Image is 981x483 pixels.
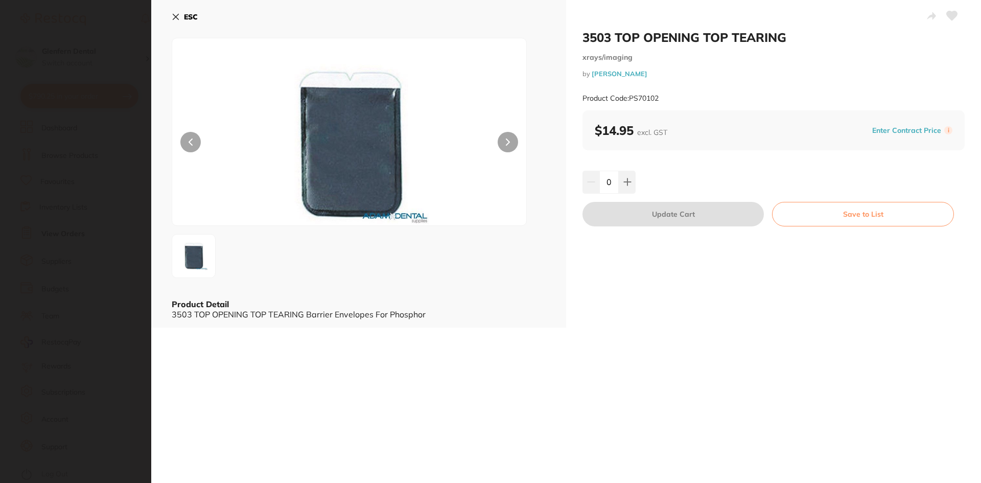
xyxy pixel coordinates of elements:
[637,128,667,137] span: excl. GST
[582,202,764,226] button: Update Cart
[595,123,667,138] b: $14.95
[869,126,944,135] button: Enter Contract Price
[175,238,212,274] img: MDIuanBn
[944,126,952,134] label: i
[184,12,198,21] b: ESC
[772,202,954,226] button: Save to List
[172,299,229,309] b: Product Detail
[582,53,965,62] small: xrays/imaging
[172,310,546,319] div: 3503 TOP OPENING TOP TEARING Barrier Envelopes For Phosphor
[243,64,456,225] img: MDIuanBn
[592,70,647,78] a: [PERSON_NAME]
[582,94,659,103] small: Product Code: PS70102
[582,70,965,78] small: by
[582,30,965,45] h2: 3503 TOP OPENING TOP TEARING
[172,8,198,26] button: ESC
